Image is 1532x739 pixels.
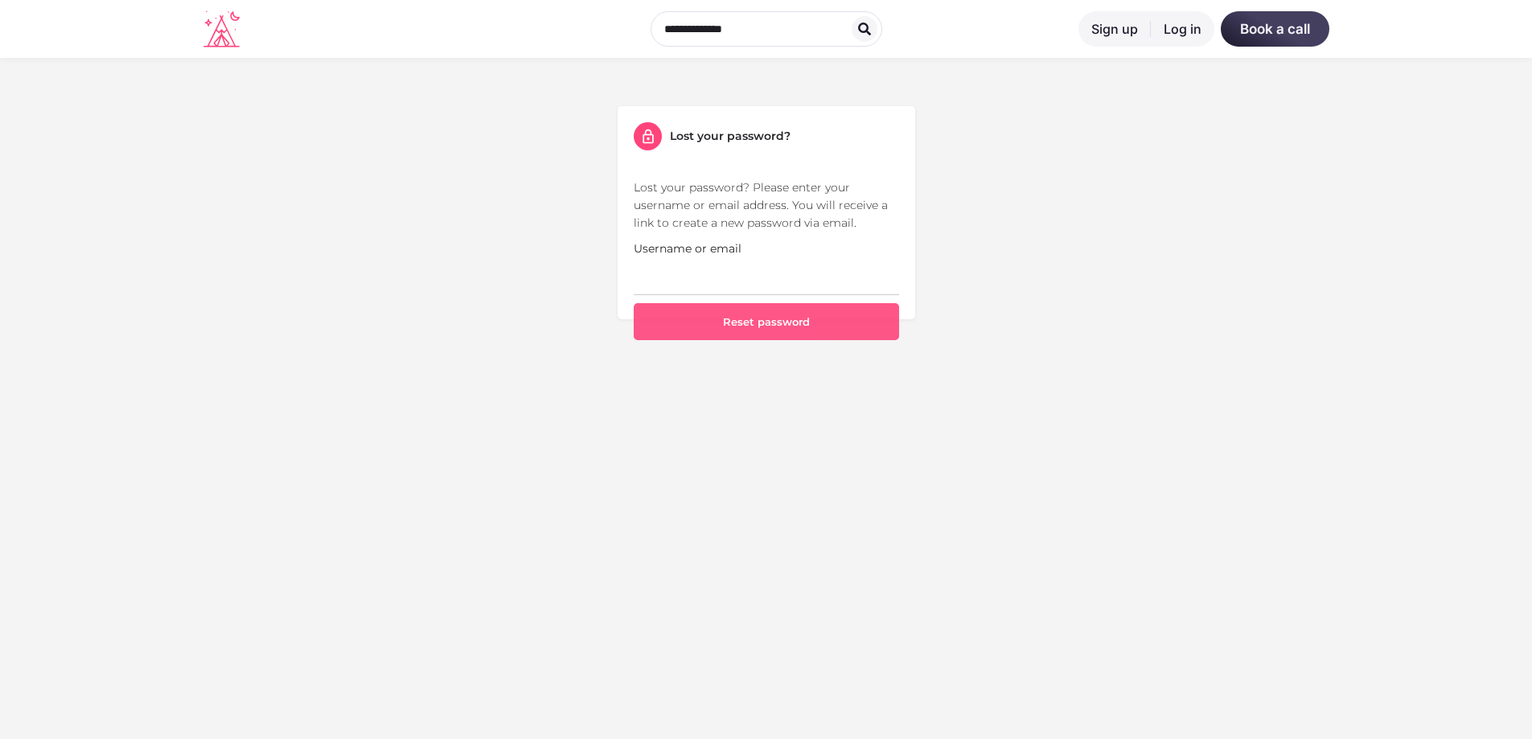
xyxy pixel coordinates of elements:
button: Reset password [634,303,899,340]
label: Username or email [634,240,741,257]
a: Log in [1151,11,1214,47]
a: Book a call [1221,11,1329,47]
a: Sign up [1078,11,1151,47]
p: Lost your password? Please enter your username or email address. You will receive a link to creat... [634,179,899,232]
h5: Lost your password? [670,128,791,144]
